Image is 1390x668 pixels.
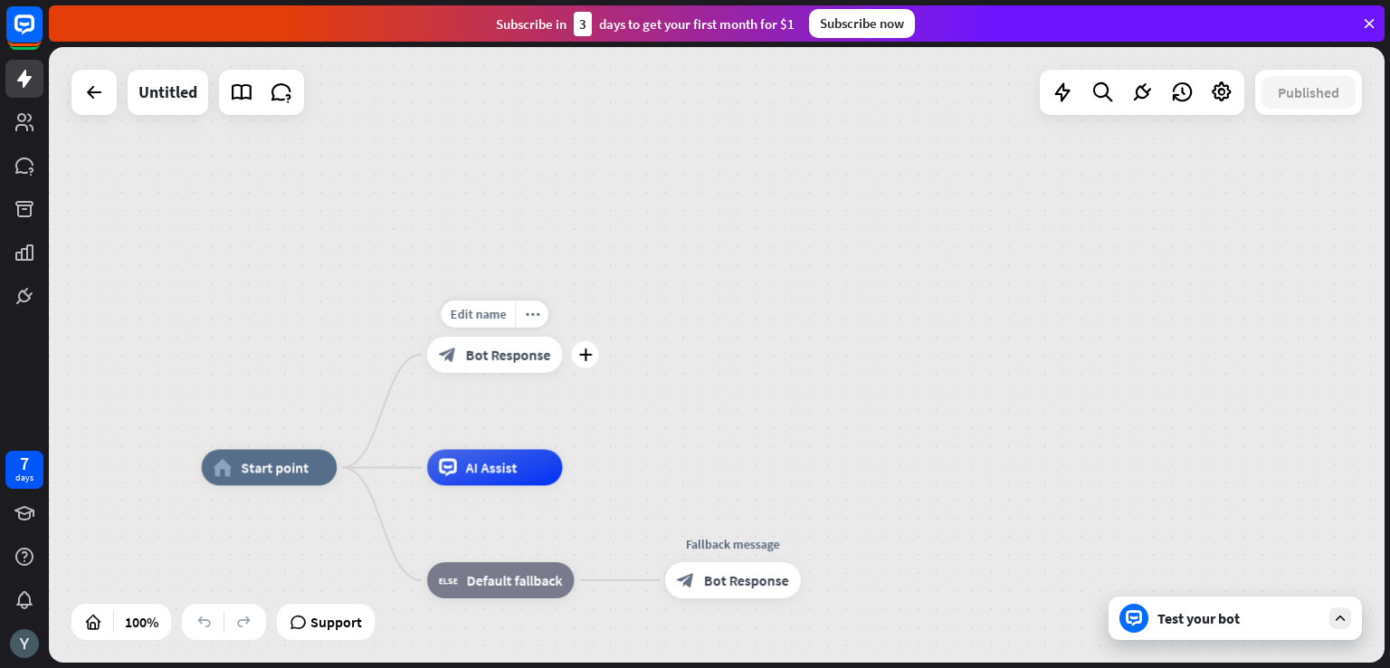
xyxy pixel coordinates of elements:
[677,571,695,589] i: block_bot_response
[20,455,29,472] div: 7
[652,535,814,553] div: Fallback message
[5,451,43,489] a: 7 days
[466,458,518,476] span: AI Assist
[1261,76,1356,109] button: Published
[809,9,915,38] div: Subscribe now
[214,458,233,476] i: home_2
[1157,609,1320,627] div: Test your bot
[138,70,197,115] div: Untitled
[119,607,164,636] div: 100%
[14,7,69,62] button: Open LiveChat chat widget
[310,607,362,636] span: Support
[242,458,309,476] span: Start point
[450,306,506,322] span: Edit name
[466,346,551,364] span: Bot Response
[704,571,789,589] span: Bot Response
[574,12,592,36] div: 3
[439,571,458,589] i: block_fallback
[578,348,592,361] i: plus
[467,571,563,589] span: Default fallback
[525,307,539,320] i: more_horiz
[439,346,457,364] i: block_bot_response
[496,12,795,36] div: Subscribe in days to get your first month for $1
[15,472,33,484] div: days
